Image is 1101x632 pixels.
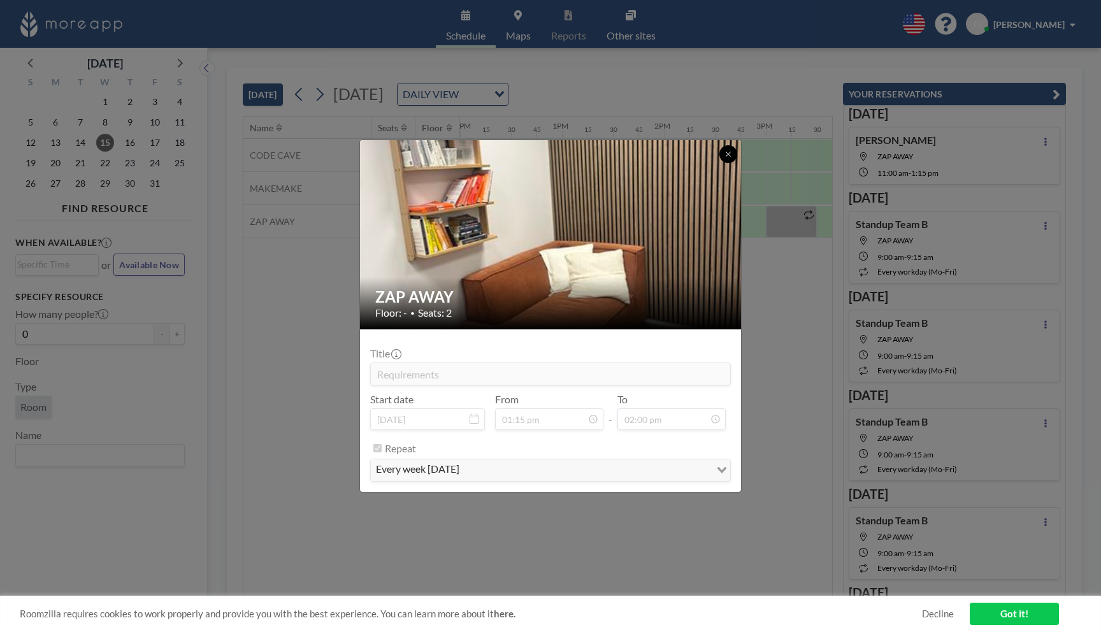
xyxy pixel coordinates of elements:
label: Repeat [385,442,416,455]
a: here. [494,608,515,619]
span: Seats: 2 [418,306,452,319]
label: Title [370,347,400,360]
div: Search for option [371,459,730,481]
h2: ZAP AWAY [375,287,727,306]
span: every week [DATE] [373,462,462,478]
a: Decline [922,608,954,620]
span: - [608,398,612,426]
label: Start date [370,393,414,406]
a: Got it! [970,603,1059,625]
span: Floor: - [375,306,407,319]
input: (No title) [371,363,730,385]
label: From [495,393,519,406]
span: • [410,308,415,318]
input: Search for option [463,462,709,478]
span: Roomzilla requires cookies to work properly and provide you with the best experience. You can lea... [20,608,922,620]
label: To [617,393,628,406]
